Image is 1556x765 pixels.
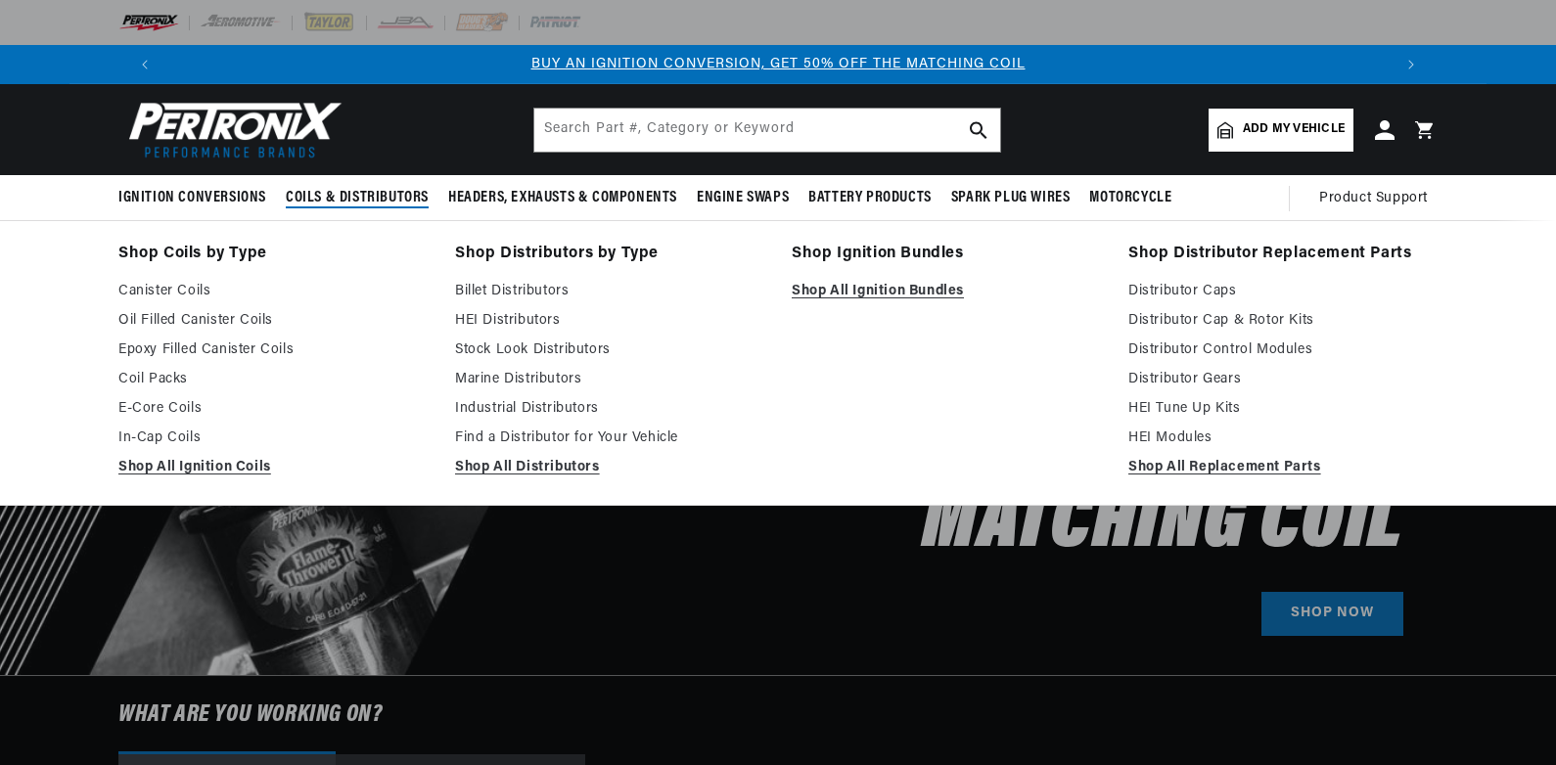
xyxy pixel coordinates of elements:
[164,54,1392,75] div: 1 of 3
[69,676,1487,754] h6: What are you working on?
[534,109,1000,152] input: Search Part #, Category or Keyword
[125,45,164,84] button: Translation missing: en.sections.announcements.previous_announcement
[455,280,764,303] a: Billet Distributors
[1392,45,1431,84] button: Translation missing: en.sections.announcements.next_announcement
[808,188,932,208] span: Battery Products
[455,338,764,362] a: Stock Look Distributors
[455,397,764,421] a: Industrial Distributors
[1128,456,1438,479] a: Shop All Replacement Parts
[118,368,428,391] a: Coil Packs
[1319,175,1438,222] summary: Product Support
[1319,188,1428,209] span: Product Support
[69,45,1487,84] slideshow-component: Translation missing: en.sections.announcements.announcement_bar
[1089,188,1171,208] span: Motorcycle
[455,368,764,391] a: Marine Distributors
[531,57,1026,71] a: BUY AN IGNITION CONVERSION, GET 50% OFF THE MATCHING COIL
[1243,120,1345,139] span: Add my vehicle
[799,175,941,221] summary: Battery Products
[118,241,428,268] a: Shop Coils by Type
[118,188,266,208] span: Ignition Conversions
[1261,592,1403,636] a: SHOP NOW
[792,241,1101,268] a: Shop Ignition Bundles
[118,456,428,479] a: Shop All Ignition Coils
[438,175,687,221] summary: Headers, Exhausts & Components
[1079,175,1181,221] summary: Motorcycle
[455,309,764,333] a: HEI Distributors
[118,427,428,450] a: In-Cap Coils
[118,309,428,333] a: Oil Filled Canister Coils
[118,338,428,362] a: Epoxy Filled Canister Coils
[687,175,799,221] summary: Engine Swaps
[1128,427,1438,450] a: HEI Modules
[1128,397,1438,421] a: HEI Tune Up Kits
[455,241,764,268] a: Shop Distributors by Type
[697,188,789,208] span: Engine Swaps
[1128,309,1438,333] a: Distributor Cap & Rotor Kits
[455,456,764,479] a: Shop All Distributors
[1128,241,1438,268] a: Shop Distributor Replacement Parts
[1128,338,1438,362] a: Distributor Control Modules
[1128,368,1438,391] a: Distributor Gears
[118,397,428,421] a: E-Core Coils
[118,175,276,221] summary: Ignition Conversions
[118,280,428,303] a: Canister Coils
[792,280,1101,303] a: Shop All Ignition Bundles
[1128,280,1438,303] a: Distributor Caps
[455,427,764,450] a: Find a Distributor for Your Vehicle
[276,175,438,221] summary: Coils & Distributors
[286,188,429,208] span: Coils & Distributors
[941,175,1080,221] summary: Spark Plug Wires
[164,54,1392,75] div: Announcement
[951,188,1071,208] span: Spark Plug Wires
[118,96,343,163] img: Pertronix
[1209,109,1353,152] a: Add my vehicle
[567,278,1403,561] h2: Buy an Ignition Conversion, Get 50% off the Matching Coil
[448,188,677,208] span: Headers, Exhausts & Components
[957,109,1000,152] button: search button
